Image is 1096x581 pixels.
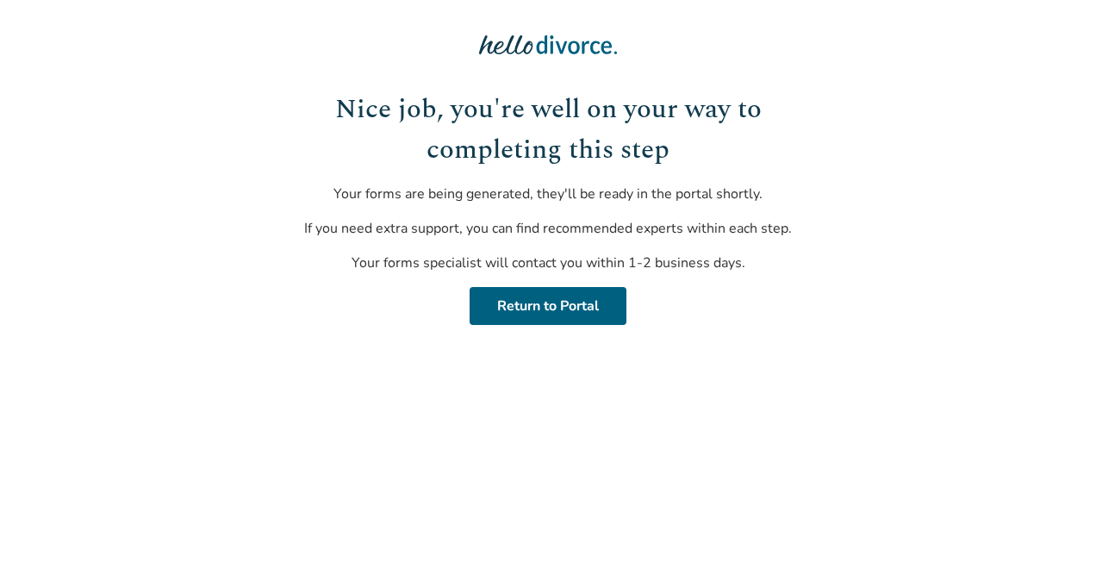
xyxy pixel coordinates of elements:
[289,218,808,239] p: If you need extra support, you can find recommended experts within each step.
[470,287,626,325] a: Return to Portal
[289,90,808,170] h1: Nice job, you're well on your way to completing this step
[479,28,617,62] img: Hello Divorce Logo
[289,253,808,273] p: Your forms specialist will contact you within 1-2 business days.
[289,184,808,204] p: Your forms are being generated, they'll be ready in the portal shortly.
[1010,498,1096,581] iframe: Chat Widget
